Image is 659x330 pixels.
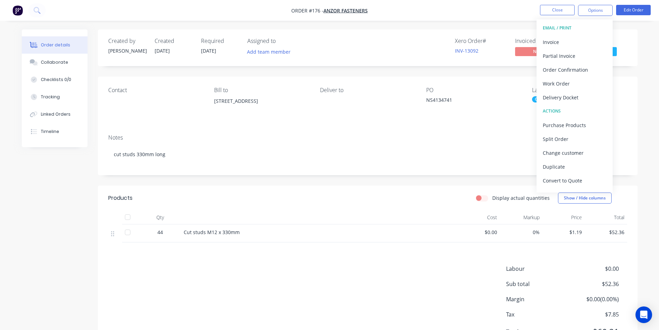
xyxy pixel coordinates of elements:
div: Price [542,211,585,224]
div: Contact [108,87,203,93]
img: Factory [12,5,23,16]
button: Duplicate [537,160,613,173]
div: Delivery Docket [543,92,606,102]
div: Required [201,38,239,44]
div: Order details [41,42,70,48]
span: $7.85 [567,310,619,319]
button: Work Order [537,77,613,90]
button: Partial Invoice [537,49,613,63]
button: ACTIONS [537,104,613,118]
div: [STREET_ADDRESS] [214,96,309,106]
button: Close [540,5,575,15]
button: Checklists 0/0 [22,71,88,88]
div: Linked Orders [41,111,71,117]
div: Order Confirmation [543,65,606,75]
div: Change customer [543,148,606,158]
div: Checklists 0/0 [41,77,71,83]
span: [DATE] [201,47,216,54]
button: Delivery Docket [537,90,613,104]
span: $52.36 [587,229,624,236]
button: Linked Orders [22,106,88,123]
span: $0.00 ( 0.00 %) [567,295,619,303]
div: Qty [139,211,181,224]
button: Timeline [22,123,88,140]
span: Order #176 - [291,7,323,14]
div: [STREET_ADDRESS] [214,96,309,118]
span: 0% [503,229,540,236]
div: Xero Order # [455,38,507,44]
span: $52.36 [567,280,619,288]
button: Order Confirmation [537,63,613,77]
button: Add team member [243,47,294,56]
div: Timeline [41,128,59,135]
span: $0.00 [567,265,619,273]
div: Bill to [214,87,309,93]
span: $1.19 [545,229,582,236]
div: Split Order [543,134,606,144]
div: ACTIONS [543,107,606,116]
div: PO [426,87,521,93]
div: Notes [108,134,627,141]
div: Deliver to [320,87,415,93]
span: $0.00 [460,229,497,236]
div: Created by [108,38,146,44]
div: Work Order [543,79,606,89]
span: No [515,47,557,56]
button: Options [578,5,613,16]
div: Labels [532,87,627,93]
div: Duplicate [543,162,606,172]
div: Partial Invoice [543,51,606,61]
button: Edit Order [616,5,651,15]
span: [DATE] [155,47,170,54]
span: Sub total [506,280,568,288]
button: Archive [537,187,613,201]
span: Cut studs M12 x 330mm [184,229,240,235]
div: Tracking [41,94,60,100]
button: Convert to Quote [537,173,613,187]
a: Anzor Fasteners [323,7,368,14]
button: EMAIL / PRINT [537,21,613,35]
button: Collaborate [22,54,88,71]
div: Collaborate [41,59,68,65]
button: Invoice [537,35,613,49]
div: Total [585,211,627,224]
div: NS4134741 [426,96,513,106]
div: Convert to Quote [543,176,606,186]
button: Purchase Products [537,118,613,132]
div: Markup [500,211,542,224]
button: Show / Hide columns [558,193,612,204]
div: EMAIL / PRINT [543,24,606,33]
div: Cut Studs [532,96,557,102]
span: Labour [506,265,568,273]
div: cut studs 330mm long [108,144,627,165]
button: Order details [22,36,88,54]
div: Invoice [543,37,606,47]
label: Display actual quantities [492,194,550,202]
button: Tracking [22,88,88,106]
span: Tax [506,310,568,319]
div: Cost [458,211,500,224]
div: Assigned to [247,38,317,44]
div: Archive [543,189,606,199]
div: Open Intercom Messenger [635,306,652,323]
span: Margin [506,295,568,303]
div: [PERSON_NAME] [108,47,146,54]
button: Add team member [247,47,294,56]
span: 44 [157,229,163,236]
button: Split Order [537,132,613,146]
div: Created [155,38,193,44]
div: Products [108,194,132,202]
div: Purchase Products [543,120,606,130]
a: INV-13092 [455,47,478,54]
div: Invoiced [515,38,567,44]
button: Change customer [537,146,613,160]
